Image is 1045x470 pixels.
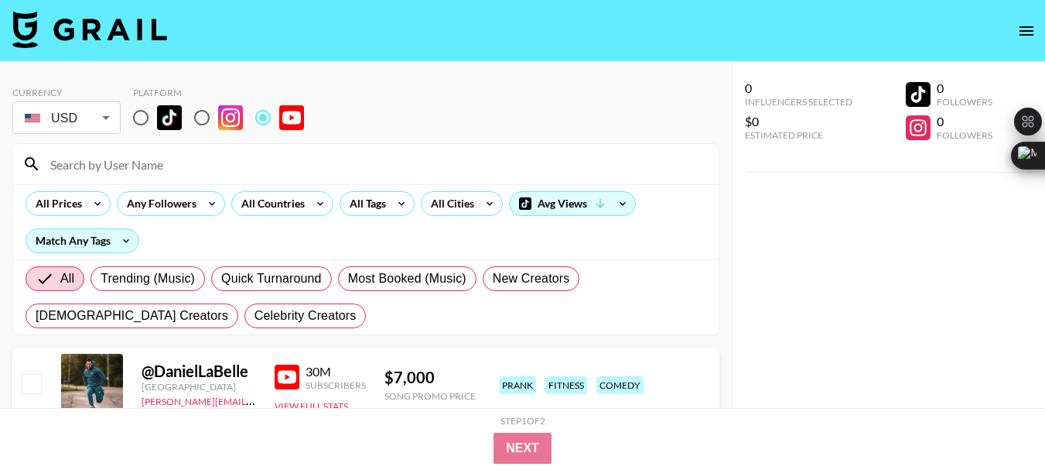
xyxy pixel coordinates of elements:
div: $0 [745,114,852,129]
div: 0 [937,114,992,129]
div: $ 7,000 [384,368,476,387]
span: [DEMOGRAPHIC_DATA] Creators [36,307,228,325]
div: 0 [745,81,852,96]
div: All Tags [340,192,389,215]
div: Currency [12,87,121,98]
span: All [60,269,74,288]
div: fitness [545,376,587,394]
span: New Creators [493,269,570,288]
div: All Prices [26,192,85,215]
div: Followers [937,129,992,141]
div: @ DanielLaBelle [142,362,256,381]
div: Estimated Price [745,129,852,141]
div: Match Any Tags [26,229,138,252]
img: YouTube [275,365,299,389]
span: Most Booked (Music) [348,269,466,288]
a: [PERSON_NAME][EMAIL_ADDRESS][DOMAIN_NAME] [142,393,371,407]
span: Quick Turnaround [221,269,322,288]
div: Influencers Selected [745,96,852,108]
div: 30M [306,364,366,379]
div: [GEOGRAPHIC_DATA] [142,381,256,393]
div: Followers [937,96,992,108]
span: Trending (Music) [101,269,195,288]
button: open drawer [1011,15,1042,46]
span: Celebrity Creators [254,307,357,325]
div: comedy [596,376,644,394]
img: Grail Talent [12,11,167,48]
div: USD [15,105,118,132]
img: YouTube [279,105,304,130]
div: prank [499,376,536,394]
div: All Countries [232,192,308,215]
input: Search by User Name [41,152,709,177]
button: Next [493,433,552,464]
div: Song Promo Price [384,390,476,402]
div: Step 1 of 2 [500,415,545,427]
div: Subscribers [306,379,366,391]
img: Instagram [218,105,243,130]
div: Avg Views [510,192,635,215]
button: View Full Stats [275,400,348,412]
div: Platform [133,87,316,98]
div: 0 [937,81,992,96]
div: Any Followers [118,192,200,215]
img: TikTok [157,105,182,130]
div: All Cities [422,192,477,215]
iframe: Drift Widget Chat Controller [968,393,1026,451]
